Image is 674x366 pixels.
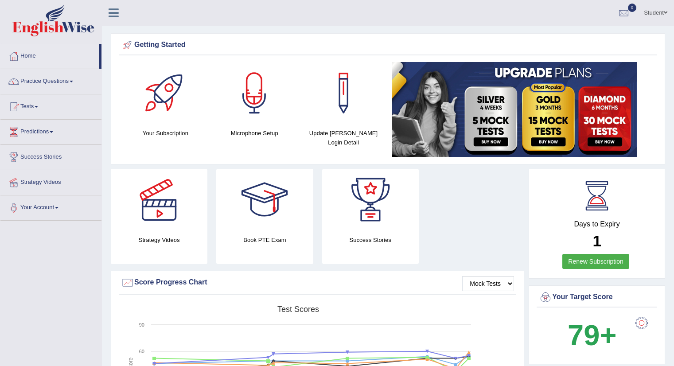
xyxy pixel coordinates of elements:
[121,39,655,52] div: Getting Started
[322,235,419,245] h4: Success Stories
[539,291,655,304] div: Your Target Score
[139,349,144,354] text: 60
[0,195,101,218] a: Your Account
[0,69,101,91] a: Practice Questions
[121,276,514,289] div: Score Progress Chart
[392,62,637,157] img: small5.jpg
[125,128,206,138] h4: Your Subscription
[0,120,101,142] a: Predictions
[277,305,319,314] tspan: Test scores
[304,128,384,147] h4: Update [PERSON_NAME] Login Detail
[139,322,144,327] text: 90
[628,4,637,12] span: 0
[0,94,101,117] a: Tests
[539,220,655,228] h4: Days to Expiry
[592,232,601,249] b: 1
[0,170,101,192] a: Strategy Videos
[111,235,207,245] h4: Strategy Videos
[216,235,313,245] h4: Book PTE Exam
[214,128,295,138] h4: Microphone Setup
[568,319,616,351] b: 79+
[0,145,101,167] a: Success Stories
[562,254,629,269] a: Renew Subscription
[0,44,99,66] a: Home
